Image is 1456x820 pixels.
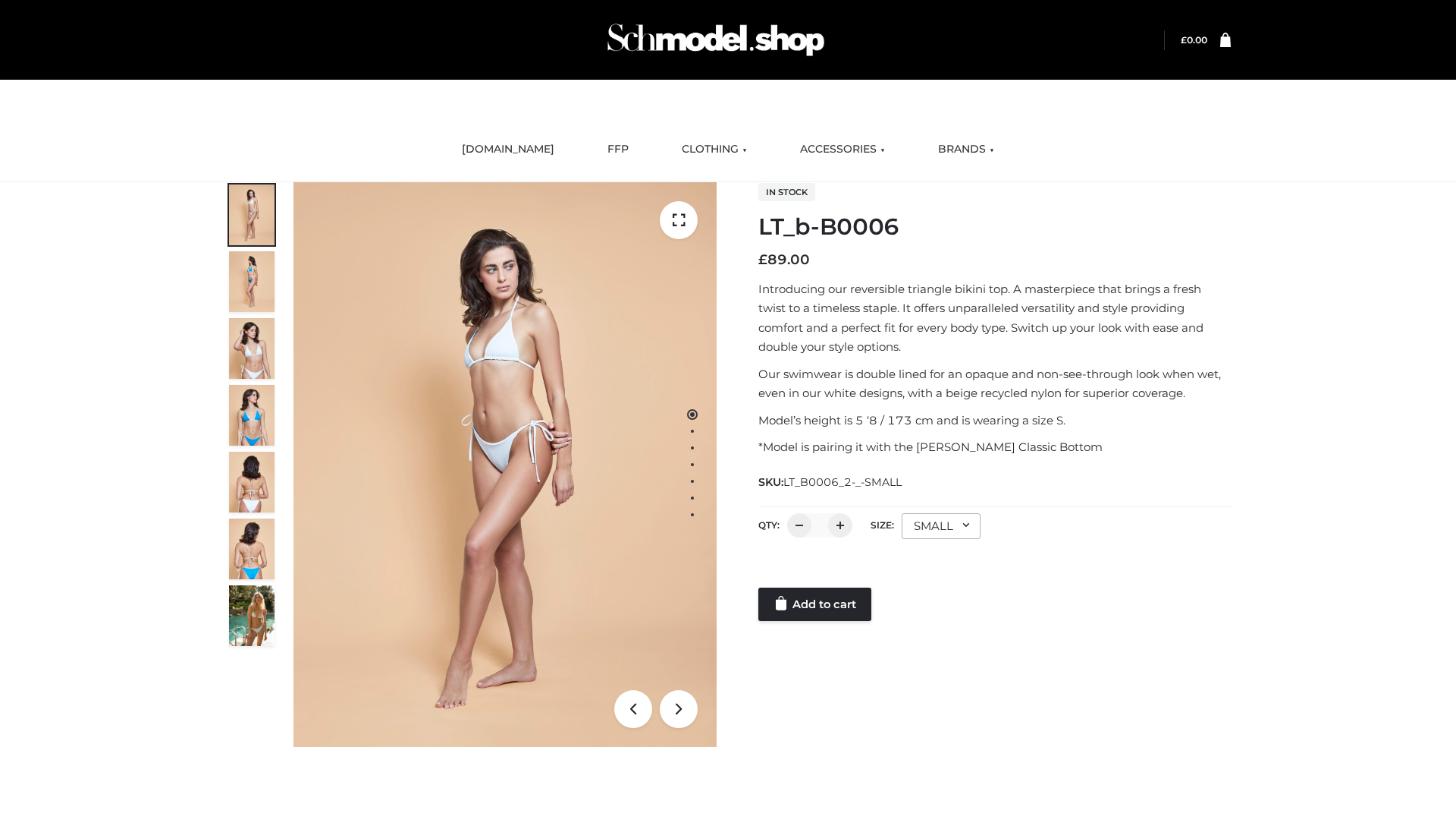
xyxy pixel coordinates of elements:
[789,133,896,166] a: ACCESSORIES
[758,279,1231,357] p: Introducing our reversible triangle bikini top. A masterpiece that brings a fresh twist to a time...
[927,133,1006,166] a: BRANDS
[758,213,1231,241] h1: LT_b-B0006
[670,133,758,166] a: CLOTHING
[902,513,981,539] div: SMALL
[1181,34,1207,46] bdi: 0.00
[229,318,275,379] img: ArielClassicBikiniTop_CloudNine_AzureSky_OW114ECO_3-scaled.jpg
[758,473,903,491] span: SKU:
[229,585,275,646] img: Arieltop_CloudNine_AzureSky2.jpg
[229,452,275,512] img: ArielClassicBikiniTop_CloudNine_AzureSky_OW114ECO_7-scaled.jpg
[229,184,275,245] img: ArielClassicBikiniTop_CloudNine_AzureSky_OW114ECO_1-scaled.jpg
[758,411,1231,430] p: Model’s height is 5 ‘8 / 173 cm and is wearing a size S.
[871,519,894,531] label: Size:
[229,519,275,579] img: ArielClassicBikiniTop_CloudNine_AzureSky_OW114ECO_8-scaled.jpg
[229,251,275,312] img: ArielClassicBikiniTop_CloudNine_AzureSky_OW114ECO_2-scaled.jpg
[758,251,810,268] bdi: 89.00
[1181,34,1207,46] a: £0.00
[450,133,566,166] a: [DOMAIN_NAME]
[602,10,830,70] img: Schmodel Admin 964
[758,437,1231,457] p: *Model is pairing it with the [PERSON_NAME] Classic Bottom
[596,133,640,166] a: FFP
[783,475,902,489] span: LT_B0006_2-_-SMALL
[293,182,717,747] img: ArielClassicBikiniTop_CloudNine_AzureSky_OW114ECO_1
[1181,34,1187,46] span: £
[758,588,871,621] a: Add to cart
[758,364,1231,403] p: Our swimwear is double lined for an opaque and non-see-through look when wet, even in our white d...
[758,519,780,531] label: QTY:
[758,183,815,201] span: In stock
[758,251,767,268] span: £
[229,385,275,446] img: ArielClassicBikiniTop_CloudNine_AzureSky_OW114ECO_4-scaled.jpg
